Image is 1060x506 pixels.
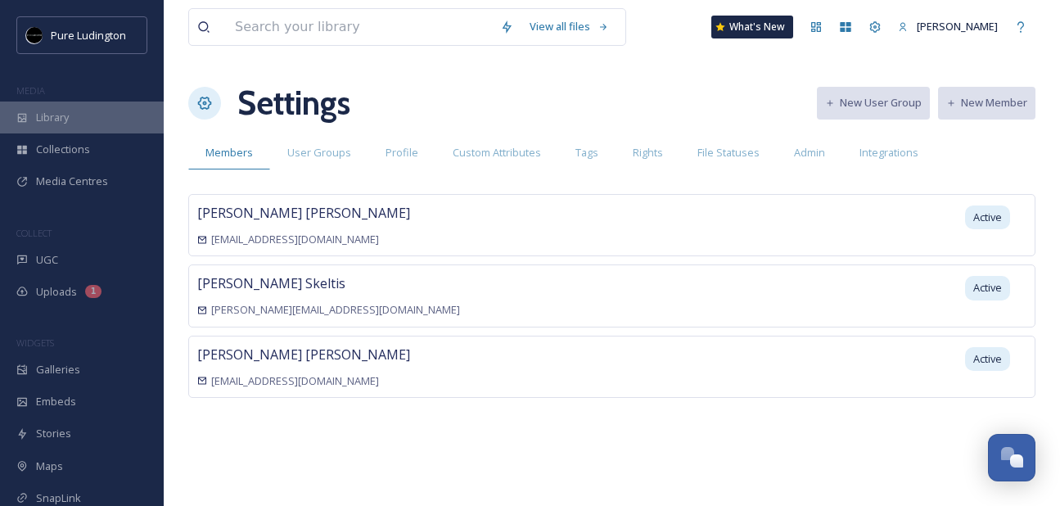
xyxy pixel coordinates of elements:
a: [PERSON_NAME] [890,11,1006,43]
span: Galleries [36,362,80,377]
span: Media Centres [36,174,108,189]
span: Active [973,351,1002,367]
span: [PERSON_NAME] [PERSON_NAME] [197,346,410,364]
span: [EMAIL_ADDRESS][DOMAIN_NAME] [211,373,379,389]
button: Open Chat [988,434,1035,481]
span: [PERSON_NAME] [917,19,998,34]
span: [PERSON_NAME] [PERSON_NAME] [197,204,410,222]
span: Collections [36,142,90,157]
span: COLLECT [16,227,52,239]
span: Pure Ludington [51,28,126,43]
a: View all files [521,11,617,43]
span: Embeds [36,394,76,409]
button: New User Group [817,87,930,119]
span: UGC [36,252,58,268]
span: Active [973,280,1002,296]
div: 1 [85,285,101,298]
button: New Member [938,87,1035,119]
span: [PERSON_NAME][EMAIL_ADDRESS][DOMAIN_NAME] [211,302,460,318]
span: Active [973,210,1002,225]
span: Members [205,145,253,160]
span: Rights [633,145,663,160]
span: File Statuses [697,145,760,160]
span: Stories [36,426,71,441]
span: [EMAIL_ADDRESS][DOMAIN_NAME] [211,232,379,247]
span: User Groups [287,145,351,160]
span: WIDGETS [16,337,54,349]
span: Uploads [36,284,77,300]
img: pureludingtonF-2.png [26,27,43,43]
span: SnapLink [36,490,81,506]
span: Admin [794,145,825,160]
a: What's New [711,16,793,38]
span: Profile [386,145,418,160]
span: [PERSON_NAME] Skeltis [197,274,345,292]
h1: Settings [237,79,350,128]
input: Search your library [227,9,492,45]
span: Tags [575,145,598,160]
span: Integrations [859,145,918,160]
span: MEDIA [16,84,45,97]
span: Library [36,110,69,125]
span: Maps [36,459,63,474]
span: Custom Attributes [453,145,541,160]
